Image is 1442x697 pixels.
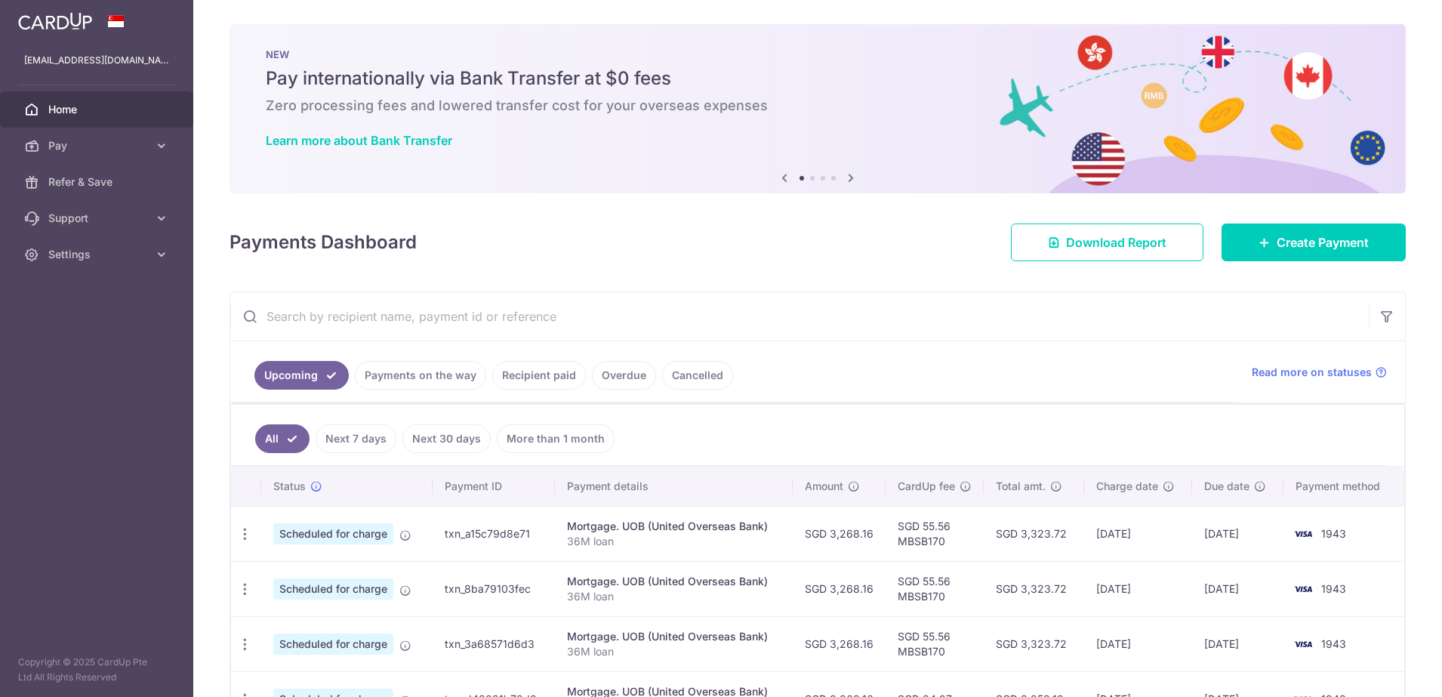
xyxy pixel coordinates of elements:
[1321,637,1346,650] span: 1943
[886,561,984,616] td: SGD 55.56 MBSB170
[805,479,843,494] span: Amount
[273,578,393,600] span: Scheduled for charge
[48,247,148,262] span: Settings
[1192,561,1283,616] td: [DATE]
[48,174,148,190] span: Refer & Save
[1321,527,1346,540] span: 1943
[567,519,780,534] div: Mortgage. UOB (United Overseas Bank)
[1321,582,1346,595] span: 1943
[555,467,792,506] th: Payment details
[1252,365,1372,380] span: Read more on statuses
[230,292,1369,341] input: Search by recipient name, payment id or reference
[1011,224,1203,261] a: Download Report
[266,48,1370,60] p: NEW
[273,479,306,494] span: Status
[273,523,393,544] span: Scheduled for charge
[48,211,148,226] span: Support
[18,12,92,30] img: CardUp
[567,574,780,589] div: Mortgage. UOB (United Overseas Bank)
[1288,635,1318,653] img: Bank Card
[492,361,586,390] a: Recipient paid
[996,479,1046,494] span: Total amt.
[886,506,984,561] td: SGD 55.56 MBSB170
[24,53,169,68] p: [EMAIL_ADDRESS][DOMAIN_NAME]
[1283,467,1404,506] th: Payment method
[1084,616,1193,671] td: [DATE]
[567,589,780,604] p: 36M loan
[254,361,349,390] a: Upcoming
[1288,525,1318,543] img: Bank Card
[567,644,780,659] p: 36M loan
[433,467,556,506] th: Payment ID
[984,506,1084,561] td: SGD 3,323.72
[1252,365,1387,380] a: Read more on statuses
[402,424,491,453] a: Next 30 days
[48,138,148,153] span: Pay
[230,24,1406,193] img: Bank transfer banner
[1096,479,1158,494] span: Charge date
[984,616,1084,671] td: SGD 3,323.72
[567,629,780,644] div: Mortgage. UOB (United Overseas Bank)
[266,133,452,148] a: Learn more about Bank Transfer
[1066,233,1166,251] span: Download Report
[48,102,148,117] span: Home
[793,616,886,671] td: SGD 3,268.16
[592,361,656,390] a: Overdue
[567,534,780,549] p: 36M loan
[1192,616,1283,671] td: [DATE]
[433,561,556,616] td: txn_8ba79103fec
[793,561,886,616] td: SGD 3,268.16
[433,616,556,671] td: txn_3a68571d6d3
[662,361,733,390] a: Cancelled
[497,424,615,453] a: More than 1 month
[266,97,1370,115] h6: Zero processing fees and lowered transfer cost for your overseas expenses
[793,506,886,561] td: SGD 3,268.16
[266,66,1370,91] h5: Pay internationally via Bank Transfer at $0 fees
[1084,561,1193,616] td: [DATE]
[273,634,393,655] span: Scheduled for charge
[1192,506,1283,561] td: [DATE]
[1277,233,1369,251] span: Create Payment
[230,229,417,256] h4: Payments Dashboard
[886,616,984,671] td: SGD 55.56 MBSB170
[1222,224,1406,261] a: Create Payment
[355,361,486,390] a: Payments on the way
[1204,479,1249,494] span: Due date
[316,424,396,453] a: Next 7 days
[255,424,310,453] a: All
[1288,580,1318,598] img: Bank Card
[898,479,955,494] span: CardUp fee
[984,561,1084,616] td: SGD 3,323.72
[1084,506,1193,561] td: [DATE]
[433,506,556,561] td: txn_a15c79d8e71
